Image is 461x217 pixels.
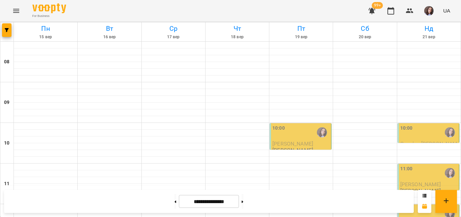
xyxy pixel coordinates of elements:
[400,165,413,173] label: 11:00
[445,168,455,178] img: Зоя Петровчук
[372,2,383,9] span: 99+
[398,34,460,40] h6: 21 вер
[400,125,413,132] label: 10:00
[4,180,9,188] h6: 11
[207,34,268,40] h6: 18 вер
[424,6,434,16] img: 8e6d9769290247367f0f90eeedd3a5ee.jpg
[400,181,441,188] span: [PERSON_NAME]
[270,23,332,34] h6: Пт
[445,127,455,137] img: Зоя Петровчук
[272,140,313,147] span: [PERSON_NAME]
[32,3,66,13] img: Voopty Logo
[4,58,9,66] h6: 08
[8,3,24,19] button: Menu
[143,23,204,34] h6: Ср
[440,4,453,17] button: UA
[79,34,140,40] h6: 16 вер
[207,23,268,34] h6: Чт
[143,34,204,40] h6: 17 вер
[32,14,66,18] span: For Business
[443,7,450,14] span: UA
[317,127,327,137] img: Зоя Петровчук
[15,34,76,40] h6: 15 вер
[334,23,396,34] h6: Сб
[272,125,285,132] label: 10:00
[4,99,9,106] h6: 09
[400,140,458,153] span: Слив'як [PERSON_NAME]
[272,147,313,153] p: [PERSON_NAME]
[398,23,460,34] h6: Нд
[15,23,76,34] h6: Пн
[79,23,140,34] h6: Вт
[334,34,396,40] h6: 20 вер
[270,34,332,40] h6: 19 вер
[4,139,9,147] h6: 10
